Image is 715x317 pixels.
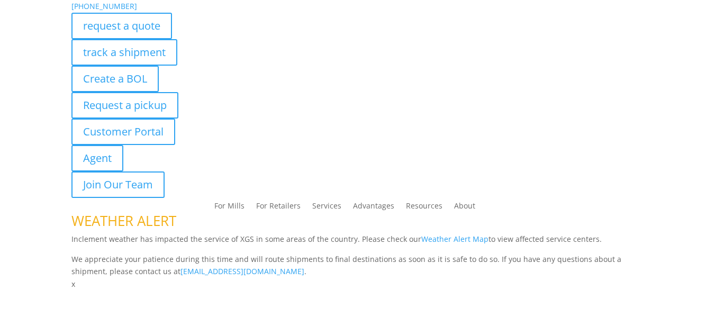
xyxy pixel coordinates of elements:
[71,92,178,119] a: Request a pickup
[256,202,301,214] a: For Retailers
[71,278,644,291] p: x
[71,233,644,253] p: Inclement weather has impacted the service of XGS in some areas of the country. Please check our ...
[353,202,394,214] a: Advantages
[71,171,165,198] a: Join Our Team
[71,66,159,92] a: Create a BOL
[406,202,442,214] a: Resources
[71,145,123,171] a: Agent
[180,266,304,276] a: [EMAIL_ADDRESS][DOMAIN_NAME]
[214,202,245,214] a: For Mills
[71,1,137,11] a: [PHONE_NUMBER]
[312,202,341,214] a: Services
[421,234,488,244] a: Weather Alert Map
[71,39,177,66] a: track a shipment
[454,202,475,214] a: About
[71,211,176,230] span: WEATHER ALERT
[71,13,172,39] a: request a quote
[71,253,644,278] p: We appreciate your patience during this time and will route shipments to final destinations as so...
[71,119,175,145] a: Customer Portal
[71,291,644,312] h1: Contact Us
